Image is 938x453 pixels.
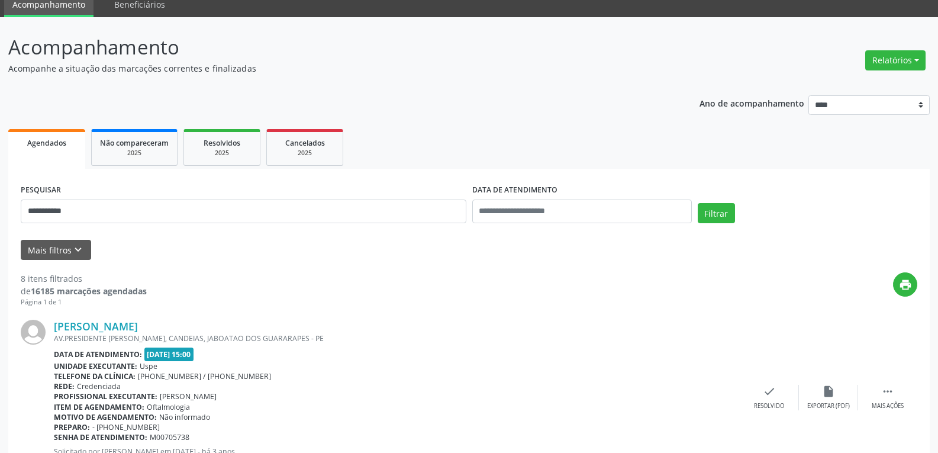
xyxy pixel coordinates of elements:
[865,50,926,70] button: Relatórios
[92,422,160,432] span: - [PHONE_NUMBER]
[54,412,157,422] b: Motivo de agendamento:
[21,272,147,285] div: 8 itens filtrados
[8,62,653,75] p: Acompanhe a situação das marcações correntes e finalizadas
[72,243,85,256] i: keyboard_arrow_down
[54,371,136,381] b: Telefone da clínica:
[822,385,835,398] i: insert_drive_file
[144,348,194,361] span: [DATE] 15:00
[21,285,147,297] div: de
[150,432,189,442] span: M00705738
[763,385,776,398] i: check
[881,385,894,398] i: 
[54,320,138,333] a: [PERSON_NAME]
[21,320,46,345] img: img
[77,381,121,391] span: Credenciada
[138,371,271,381] span: [PHONE_NUMBER] / [PHONE_NUMBER]
[159,412,210,422] span: Não informado
[21,181,61,200] label: PESQUISAR
[472,181,557,200] label: DATA DE ATENDIMENTO
[54,381,75,391] b: Rede:
[204,138,240,148] span: Resolvidos
[54,432,147,442] b: Senha de atendimento:
[754,402,784,410] div: Resolvido
[140,361,157,371] span: Uspe
[192,149,252,158] div: 2025
[54,349,142,359] b: Data de atendimento:
[8,33,653,62] p: Acompanhamento
[275,149,334,158] div: 2025
[147,402,190,412] span: Oftalmologia
[700,95,804,110] p: Ano de acompanhamento
[872,402,904,410] div: Mais ações
[27,138,66,148] span: Agendados
[54,361,137,371] b: Unidade executante:
[21,240,91,261] button: Mais filtroskeyboard_arrow_down
[54,402,144,412] b: Item de agendamento:
[893,272,917,297] button: print
[285,138,325,148] span: Cancelados
[160,391,217,401] span: [PERSON_NAME]
[807,402,850,410] div: Exportar (PDF)
[54,333,740,343] div: AV.PRESIDENTE [PERSON_NAME], CANDEIAS, JABOATAO DOS GUARARAPES - PE
[31,285,147,297] strong: 16185 marcações agendadas
[899,278,912,291] i: print
[100,138,169,148] span: Não compareceram
[54,391,157,401] b: Profissional executante:
[21,297,147,307] div: Página 1 de 1
[54,422,90,432] b: Preparo:
[100,149,169,158] div: 2025
[698,203,735,223] button: Filtrar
